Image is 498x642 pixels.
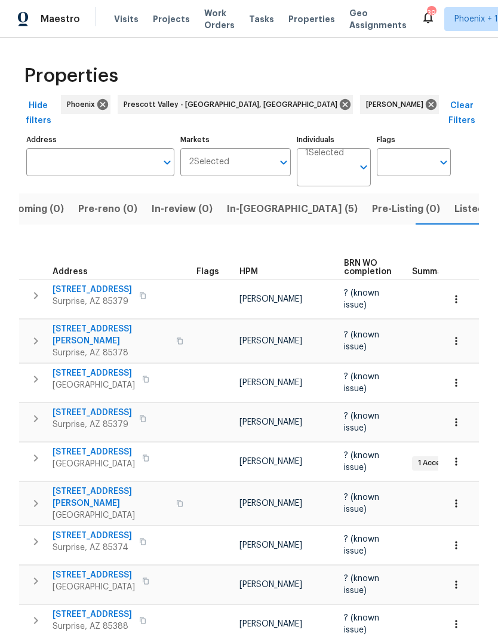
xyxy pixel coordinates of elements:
[377,136,451,143] label: Flags
[53,407,132,419] span: [STREET_ADDRESS]
[435,154,452,171] button: Open
[53,530,132,542] span: [STREET_ADDRESS]
[288,13,335,25] span: Properties
[239,457,302,466] span: [PERSON_NAME]
[53,621,132,632] span: Surprise, AZ 85388
[159,154,176,171] button: Open
[61,95,110,114] div: Phoenix
[118,95,353,114] div: Prescott Valley - [GEOGRAPHIC_DATA], [GEOGRAPHIC_DATA]
[180,136,291,143] label: Markets
[413,458,463,468] span: 1 Accepted
[412,268,451,276] span: Summary
[344,331,379,351] span: ? (known issue)
[372,201,440,217] span: Pre-Listing (0)
[355,159,372,176] button: Open
[53,268,88,276] span: Address
[53,446,135,458] span: [STREET_ADDRESS]
[53,284,132,296] span: [STREET_ADDRESS]
[53,542,132,554] span: Surprise, AZ 85374
[275,154,292,171] button: Open
[344,535,379,555] span: ? (known issue)
[114,13,139,25] span: Visits
[124,99,342,110] span: Prescott Valley - [GEOGRAPHIC_DATA], [GEOGRAPHIC_DATA]
[239,499,302,508] span: [PERSON_NAME]
[196,268,219,276] span: Flags
[344,451,379,472] span: ? (known issue)
[305,148,344,158] span: 1 Selected
[53,509,169,521] span: [GEOGRAPHIC_DATA]
[189,157,229,167] span: 2 Selected
[53,581,135,593] span: [GEOGRAPHIC_DATA]
[53,569,135,581] span: [STREET_ADDRESS]
[227,201,358,217] span: In-[GEOGRAPHIC_DATA] (5)
[204,7,235,31] span: Work Orders
[297,136,371,143] label: Individuals
[53,347,169,359] span: Surprise, AZ 85378
[349,7,407,31] span: Geo Assignments
[239,268,258,276] span: HPM
[344,614,379,634] span: ? (known issue)
[53,367,135,379] span: [STREET_ADDRESS]
[344,289,379,309] span: ? (known issue)
[344,373,379,393] span: ? (known issue)
[239,620,302,628] span: [PERSON_NAME]
[239,295,302,303] span: [PERSON_NAME]
[249,15,274,23] span: Tasks
[239,580,302,589] span: [PERSON_NAME]
[19,95,57,131] button: Hide filters
[344,493,379,514] span: ? (known issue)
[344,259,392,276] span: BRN WO completion
[344,412,379,432] span: ? (known issue)
[427,7,435,19] div: 39
[454,13,498,25] span: Phoenix + 1
[24,99,53,128] span: Hide filters
[153,13,190,25] span: Projects
[53,296,132,308] span: Surprise, AZ 85379
[53,609,132,621] span: [STREET_ADDRESS]
[152,201,213,217] span: In-review (0)
[24,70,118,82] span: Properties
[366,99,428,110] span: [PERSON_NAME]
[53,379,135,391] span: [GEOGRAPHIC_DATA]
[360,95,439,114] div: [PERSON_NAME]
[53,323,169,347] span: [STREET_ADDRESS][PERSON_NAME]
[67,99,100,110] span: Phoenix
[239,541,302,549] span: [PERSON_NAME]
[239,418,302,426] span: [PERSON_NAME]
[447,99,476,128] span: Clear Filters
[239,337,302,345] span: [PERSON_NAME]
[442,95,481,131] button: Clear Filters
[344,575,379,595] span: ? (known issue)
[239,379,302,387] span: [PERSON_NAME]
[53,419,132,431] span: Surprise, AZ 85379
[53,458,135,470] span: [GEOGRAPHIC_DATA]
[26,136,174,143] label: Address
[53,486,169,509] span: [STREET_ADDRESS][PERSON_NAME]
[41,13,80,25] span: Maestro
[78,201,137,217] span: Pre-reno (0)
